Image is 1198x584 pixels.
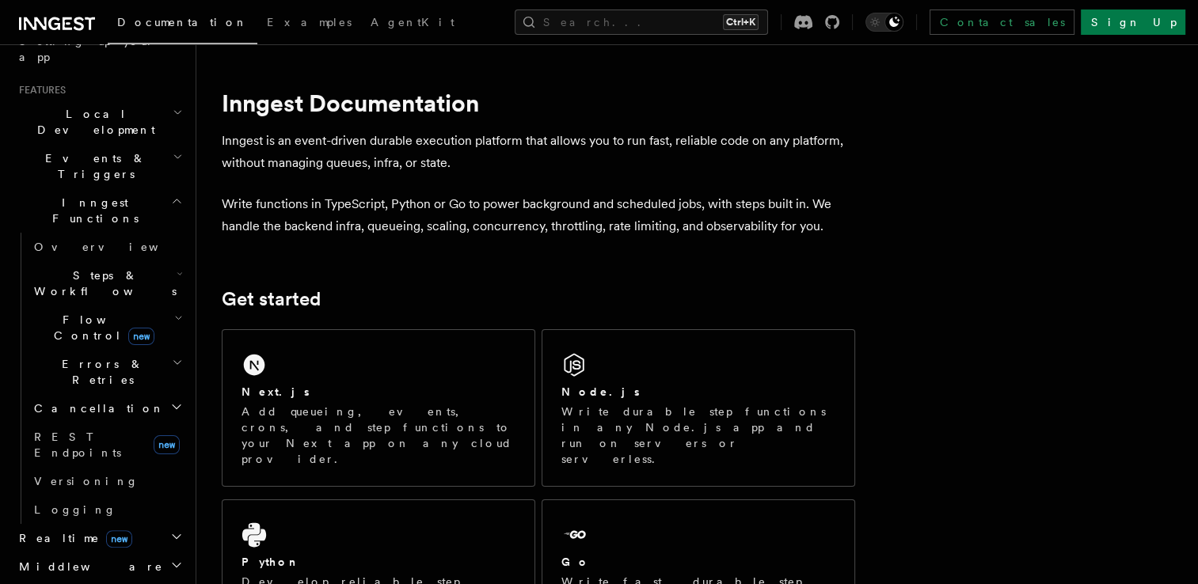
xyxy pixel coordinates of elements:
span: Realtime [13,530,132,546]
span: new [154,435,180,454]
button: Flow Controlnew [28,305,186,350]
button: Events & Triggers [13,144,186,188]
span: Flow Control [28,312,174,343]
h2: Go [561,554,590,570]
div: Inngest Functions [13,233,186,524]
a: Contact sales [930,9,1074,35]
span: Errors & Retries [28,356,172,388]
a: Next.jsAdd queueing, events, crons, and step functions to your Next app on any cloud provider. [222,329,535,487]
span: Steps & Workflows [28,267,177,299]
button: Inngest Functions [13,188,186,233]
a: Documentation [108,5,257,44]
a: Node.jsWrite durable step functions in any Node.js app and run on servers or serverless. [542,329,855,487]
span: new [106,530,132,548]
span: Versioning [34,475,139,487]
a: Examples [257,5,361,43]
span: Events & Triggers [13,150,173,182]
span: Documentation [117,16,248,28]
p: Add queueing, events, crons, and step functions to your Next app on any cloud provider. [242,404,515,467]
a: Overview [28,233,186,261]
a: AgentKit [361,5,464,43]
p: Write durable step functions in any Node.js app and run on servers or serverless. [561,404,835,467]
button: Search...Ctrl+K [515,9,768,35]
button: Steps & Workflows [28,261,186,305]
button: Middleware [13,552,186,581]
button: Errors & Retries [28,350,186,394]
p: Write functions in TypeScript, Python or Go to power background and scheduled jobs, with steps bu... [222,193,855,237]
span: AgentKit [371,16,454,28]
button: Cancellation [28,394,186,423]
span: REST Endpoints [34,430,121,459]
h2: Node.js [561,384,640,400]
a: Logging [28,495,186,524]
span: Examples [267,16,352,28]
span: Cancellation [28,400,165,416]
p: Inngest is an event-driven durable execution platform that allows you to run fast, reliable code ... [222,130,855,174]
h2: Next.js [242,384,310,400]
span: Logging [34,503,116,516]
a: Versioning [28,467,186,495]
span: new [128,328,154,345]
span: Overview [34,241,197,253]
a: Get started [222,288,321,310]
button: Local Development [13,100,186,144]
span: Local Development [13,106,173,138]
button: Realtimenew [13,524,186,552]
a: REST Endpointsnew [28,423,186,467]
span: Inngest Functions [13,195,171,226]
kbd: Ctrl+K [723,14,759,30]
span: Features [13,84,66,97]
button: Toggle dark mode [865,13,903,32]
a: Setting up your app [13,27,186,71]
a: Sign Up [1081,9,1185,35]
h1: Inngest Documentation [222,89,855,117]
span: Middleware [13,559,163,575]
h2: Python [242,554,300,570]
